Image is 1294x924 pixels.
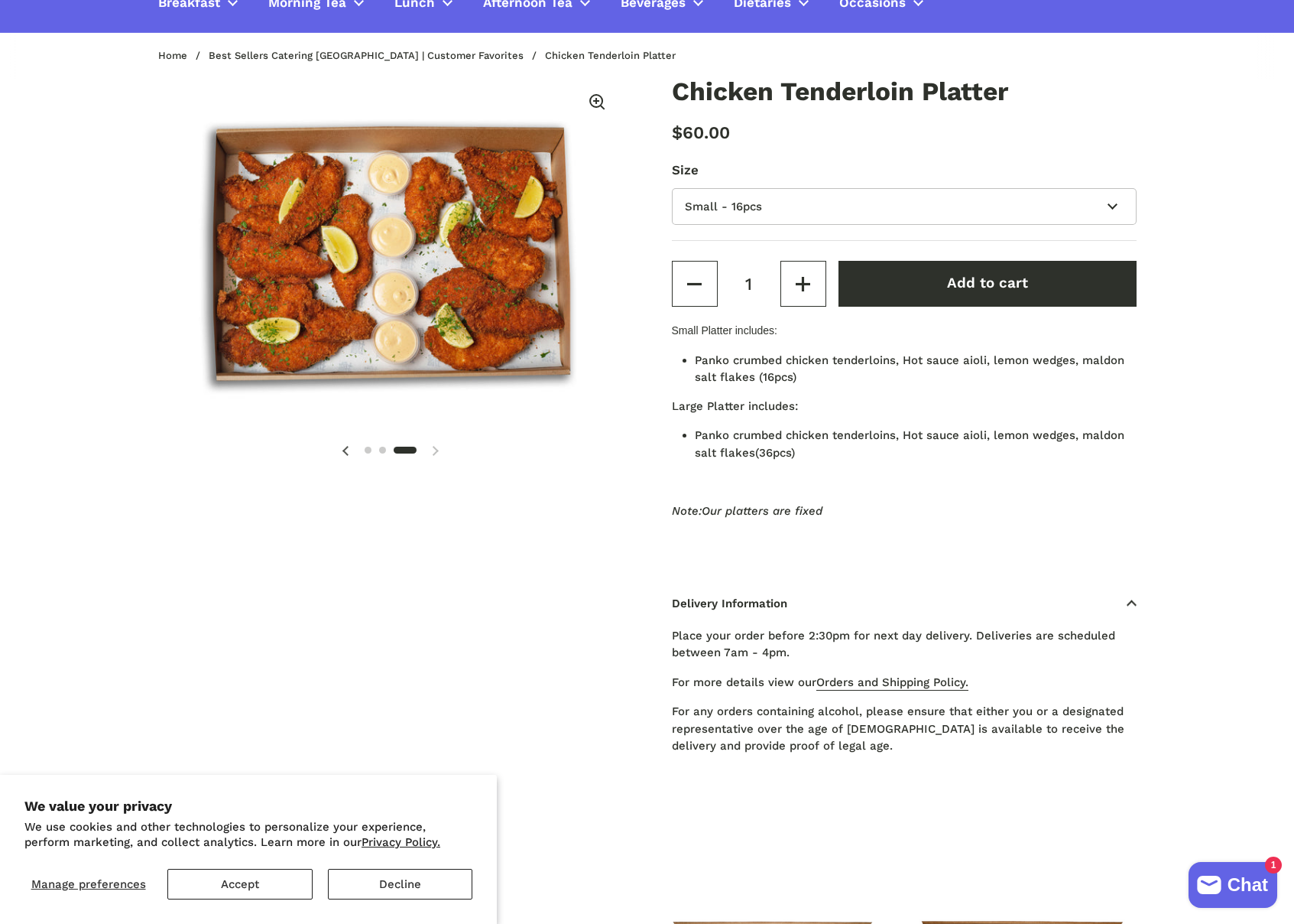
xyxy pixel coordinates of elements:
inbox-online-store-chat: Shopify online store chat [1184,862,1282,912]
h1: Chicken Tenderloin Platter [672,79,1137,105]
li: (36pcs) [695,427,1137,461]
p: For any orders containing alcohol, please ensure that either you or a designated representative o... [672,703,1137,755]
span: Panko crumbed chicken tenderloins, Hot sauce aioli, lemon wedges, maldon salt flakes [695,428,1124,460]
span: $60.00 [672,122,730,142]
span: Manage preferences [31,877,146,891]
p: Place your order before 2:30pm for next day delivery. Deliveries are scheduled between 7am - 4pm. [672,627,1137,662]
span: / [196,50,200,61]
span: / [532,50,537,61]
label: Size [672,161,1137,180]
span: Panko crumbed chicken tenderloins, Hot sauce aioli, lemon wedges, maldon salt flakes (16pcs) [695,353,1124,385]
b: Note: [672,504,702,518]
a: Privacy Policy. [362,835,440,849]
a: Home [158,50,187,61]
button: Manage preferences [24,869,152,900]
p: For more details view our [672,674,1137,691]
img: Chicken Tenderloin Platter [158,79,623,428]
button: Decline [328,869,472,900]
button: Accept [167,869,312,900]
button: Decrease quantity [672,261,718,307]
h2: We value your privacy [24,799,472,813]
span: Add to cart [947,275,1028,291]
nav: breadcrumbs [158,50,695,61]
a: Orders and Shipping Policy. [816,675,968,691]
a: Best Sellers Catering [GEOGRAPHIC_DATA] | Customer Favorites [209,50,524,61]
button: Add to cart [838,261,1137,307]
button: Increase quantity [780,261,826,307]
span: Chicken Tenderloin Platter [545,50,676,61]
span: Our platters are fixed [702,504,822,518]
span: Delivery Information [672,581,1137,627]
p: We use cookies and other technologies to personalize your experience, perform marketing, and coll... [24,820,472,850]
b: Large Platter includes: [672,399,798,413]
b: Small Platter includes: [672,324,778,337]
